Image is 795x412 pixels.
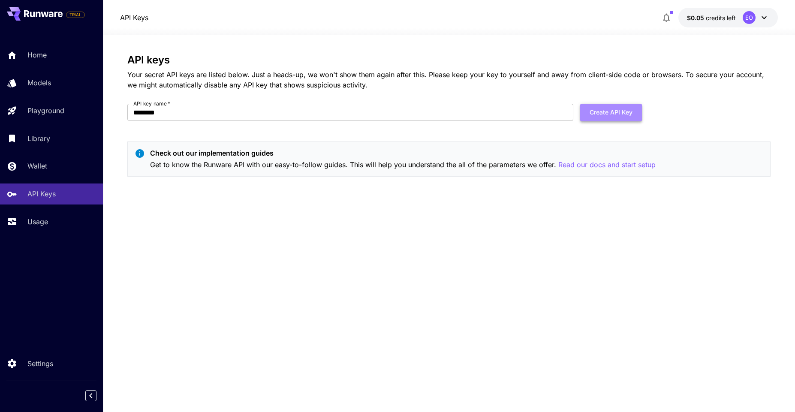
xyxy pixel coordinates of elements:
[558,159,656,170] button: Read our docs and start setup
[127,69,771,90] p: Your secret API keys are listed below. Just a heads-up, we won't show them again after this. Plea...
[150,148,656,158] p: Check out our implementation guides
[580,104,642,121] button: Create API Key
[27,358,53,369] p: Settings
[66,9,85,20] span: Add your payment card to enable full platform functionality.
[687,13,736,22] div: $0.05
[27,50,47,60] p: Home
[133,100,170,107] label: API key name
[27,105,64,116] p: Playground
[127,54,771,66] h3: API keys
[27,217,48,227] p: Usage
[120,12,148,23] nav: breadcrumb
[706,14,736,21] span: credits left
[743,11,756,24] div: EO
[150,159,656,170] p: Get to know the Runware API with our easy-to-follow guides. This will help you understand the all...
[66,12,84,18] span: TRIAL
[85,390,96,401] button: Collapse sidebar
[687,14,706,21] span: $0.05
[92,388,103,403] div: Collapse sidebar
[27,161,47,171] p: Wallet
[678,8,778,27] button: $0.05EO
[27,133,50,144] p: Library
[120,12,148,23] a: API Keys
[27,189,56,199] p: API Keys
[27,78,51,88] p: Models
